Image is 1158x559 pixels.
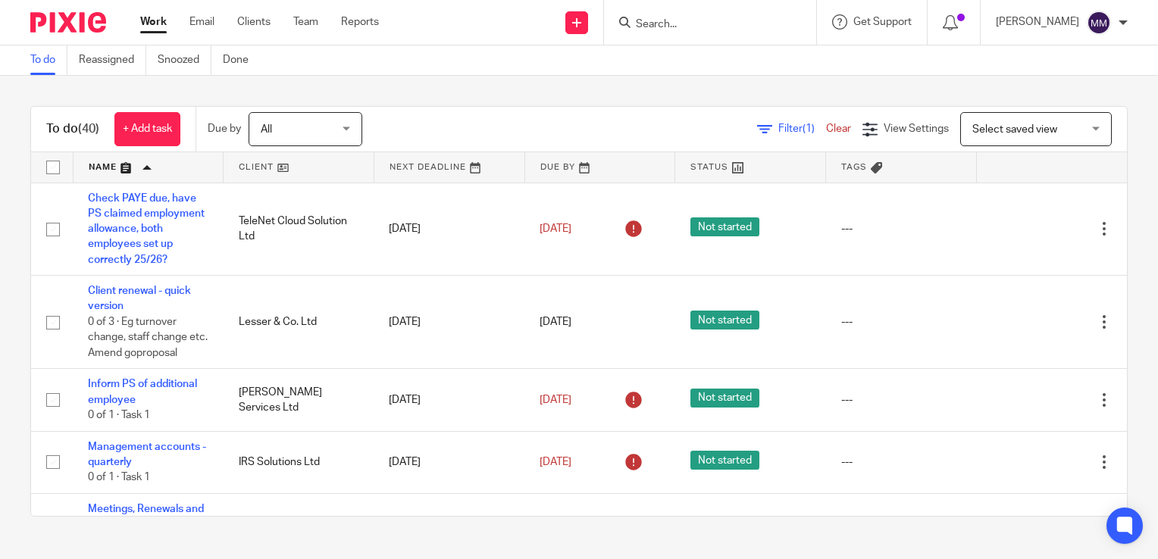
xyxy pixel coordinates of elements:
span: Not started [690,311,759,329]
a: Check PAYE due, have PS claimed employment allowance, both employees set up correctly 25/26? [88,193,205,265]
a: Clients [237,14,271,30]
a: Reassigned [79,45,146,75]
span: [DATE] [540,457,571,467]
span: 0 of 1 · Task 1 [88,473,150,483]
td: [DATE] [374,276,524,369]
td: [DATE] [374,369,524,431]
a: Management accounts - quarterly [88,442,206,467]
span: Get Support [853,17,912,27]
a: Client renewal - quick version [88,286,191,311]
a: + Add task [114,112,180,146]
span: [DATE] [540,223,571,234]
a: Snoozed [158,45,211,75]
span: [DATE] [540,317,571,327]
td: IRS Solutions Ltd [224,431,374,493]
a: Inform PS of additional employee [88,379,197,404]
p: Due by [208,121,241,136]
img: Pixie [30,12,106,33]
a: Work [140,14,167,30]
span: Select saved view [972,124,1057,135]
span: Tags [841,163,867,171]
span: Filter [778,123,826,134]
td: Lesser & Co. Ltd [224,276,374,369]
div: --- [841,221,962,236]
span: (1) [803,123,815,134]
span: (40) [78,123,99,135]
a: Done [223,45,260,75]
span: [DATE] [540,395,571,405]
div: --- [841,314,962,329]
a: Team [293,14,318,30]
input: Search [634,18,771,32]
span: 0 of 1 · Task 1 [88,410,150,420]
h1: To do [46,121,99,137]
a: Clear [826,123,851,134]
span: 0 of 3 · Eg turnover change, staff change etc. Amend goproposal [88,317,208,358]
td: TeleNet Cloud Solution Ltd [224,183,374,276]
td: [PERSON_NAME] Services Ltd [224,369,374,431]
a: Meetings, Renewals and Strategic Questionnaires [88,504,204,545]
td: [DATE] [374,431,524,493]
img: svg%3E [1087,11,1111,35]
span: Not started [690,217,759,236]
p: [PERSON_NAME] [996,14,1079,30]
span: Not started [690,389,759,408]
div: --- [841,454,962,470]
div: --- [841,392,962,408]
span: View Settings [884,123,949,134]
a: Email [189,14,214,30]
td: [DATE] [374,183,524,276]
a: Reports [341,14,379,30]
span: All [261,124,272,135]
span: Not started [690,451,759,470]
a: To do [30,45,67,75]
